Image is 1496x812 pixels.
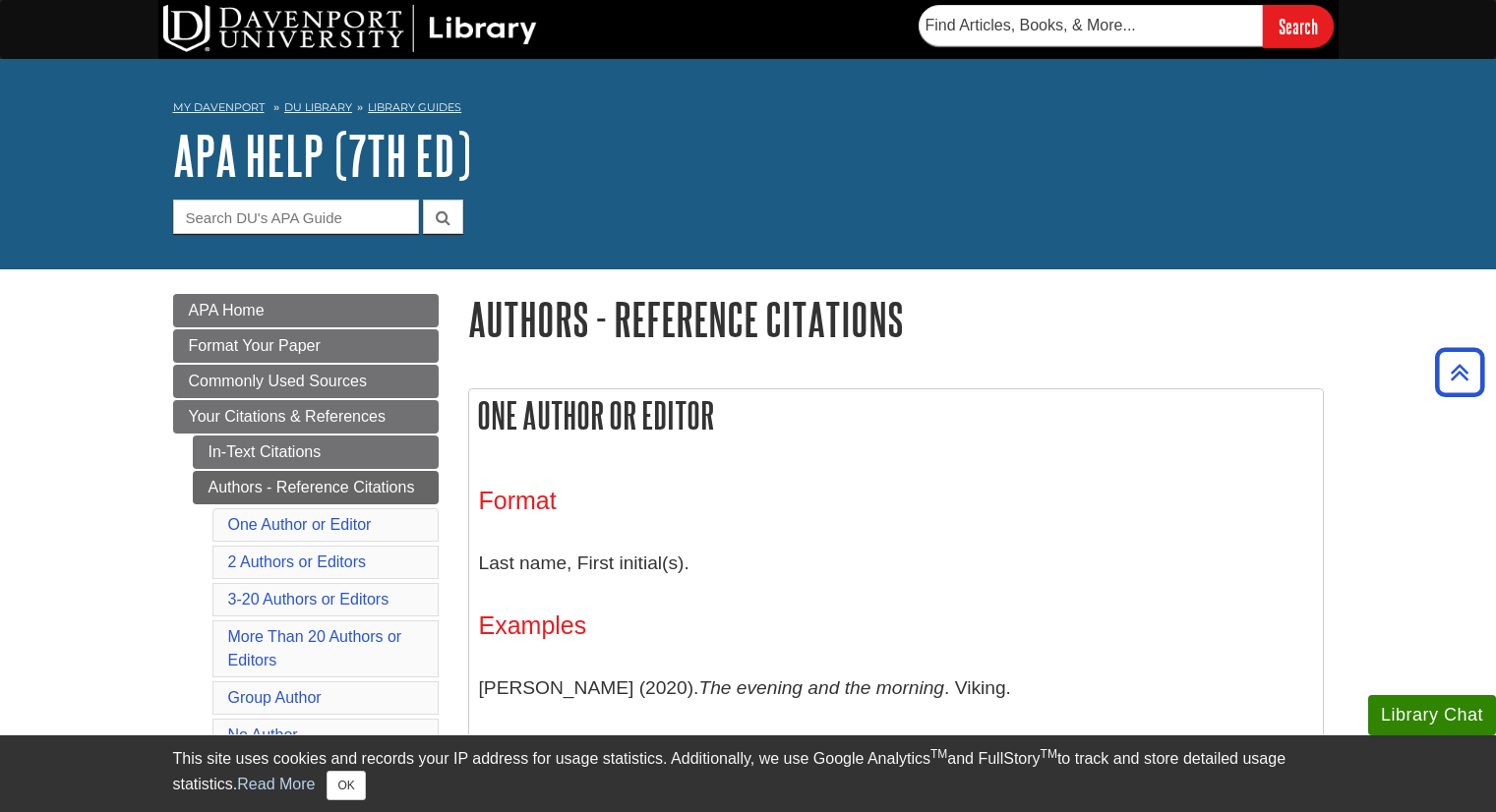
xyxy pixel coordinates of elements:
[189,408,386,425] span: Your Citations & References
[173,294,439,327] a: APA Home
[284,100,352,114] a: DU Library
[193,435,439,469] a: In-Text Citations
[479,487,1313,515] h3: Format
[228,516,372,533] a: One Author or Editor
[479,535,1313,592] p: Last name, First initial(s).
[228,591,389,608] a: 3-20 Authors or Editors
[469,389,1323,441] h2: One Author or Editor
[479,660,1313,717] p: [PERSON_NAME] (2020). . Viking.
[479,725,1313,783] p: [PERSON_NAME], I. X. (2019). . One World.
[468,294,1324,344] h1: Authors - Reference Citations
[163,5,537,52] img: DU Library
[1428,359,1491,385] a: Back to Top
[173,747,1324,800] div: This site uses cookies and records your IP address for usage statistics. Additionally, we use Goo...
[1368,695,1496,735] button: Library Chat
[189,337,321,354] span: Format Your Paper
[189,373,367,389] span: Commonly Used Sources
[173,99,265,116] a: My Davenport
[228,628,402,668] a: More Than 20 Authors or Editors
[237,776,315,792] a: Read More
[930,747,947,761] sup: TM
[173,94,1324,126] nav: breadcrumb
[228,689,322,706] a: Group Author
[228,553,367,570] a: 2 Authors or Editors
[173,400,439,434] a: Your Citations & References
[173,365,439,398] a: Commonly Used Sources
[327,771,365,800] button: Close
[189,302,265,319] span: APA Home
[919,5,1334,47] form: Searches DU Library's articles, books, and more
[173,200,419,234] input: Search DU's APA Guide
[173,329,439,363] a: Format Your Paper
[173,125,471,186] a: APA Help (7th Ed)
[1041,747,1057,761] sup: TM
[479,611,1313,640] h3: Examples
[228,726,298,743] a: No Author
[698,677,944,698] i: The evening and the morning
[368,100,461,114] a: Library Guides
[193,471,439,504] a: Authors - Reference Citations
[919,5,1263,46] input: Find Articles, Books, & More...
[1263,5,1334,47] input: Search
